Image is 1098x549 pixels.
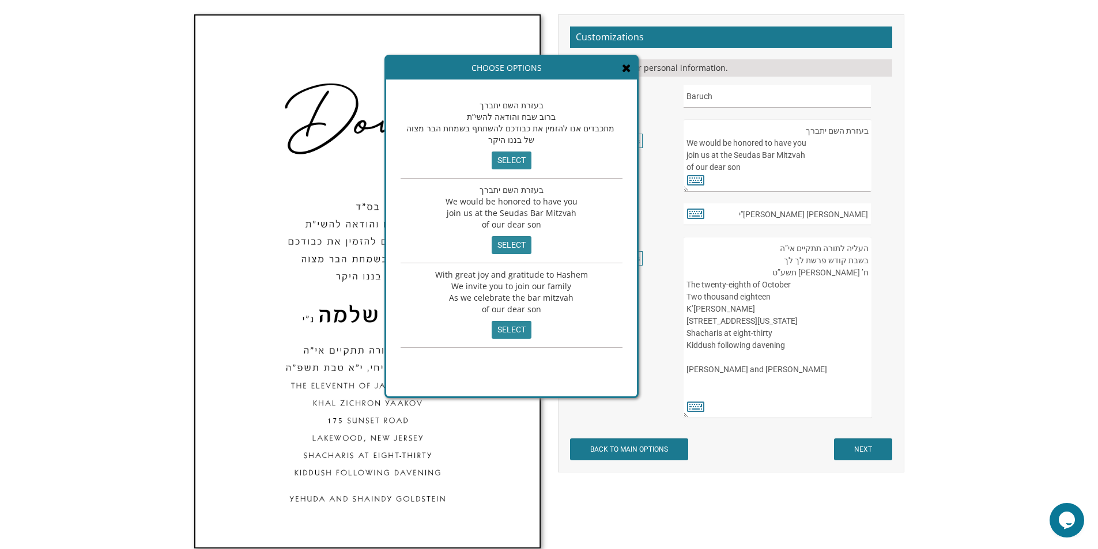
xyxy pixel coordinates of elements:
input: BACK TO MAIN OPTIONS [570,438,688,460]
input: select [492,236,531,254]
div: Choose Options [386,56,637,79]
span: בעזרת השם יתברך ברוב שבח והודאה להשי”ת מתכבדים אנו להזמין את כבודכם להשתתף בשמחת הבר מצוה של בננו... [406,100,617,145]
textarea: העליה לתורה תתקיים אי”ה בשבת קודש פרשת לך לך ח’ [PERSON_NAME] תשע”ט The twenty-eighth of October ... [684,237,871,418]
span: בעזרת השם יתברך We would be honored to have you join us at the Seudas Bar Mitzvah of our dear son [446,184,578,230]
textarea: בעזרת השם יתברך We would be honored to have you join us at the Seudas Bar Mitzvah of our dear son [684,119,871,192]
input: select [492,152,531,169]
input: NEXT [834,438,892,460]
div: Please fill in your personal information. [570,59,892,77]
h2: Customizations [570,26,892,48]
iframe: chat widget [1050,503,1086,537]
input: select [492,321,531,339]
span: With great joy and gratitude to Hashem We invite you to join our family As we celebrate the bar m... [435,269,588,315]
img: bminv1-main.jpg [195,15,540,548]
